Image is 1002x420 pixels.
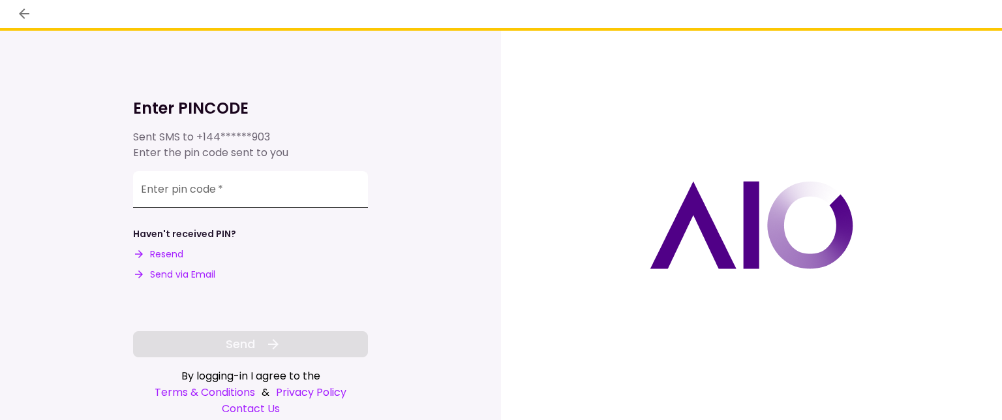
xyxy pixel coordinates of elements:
[133,400,368,417] a: Contact Us
[276,384,346,400] a: Privacy Policy
[650,181,853,269] img: AIO logo
[133,248,183,261] button: Resend
[155,384,255,400] a: Terms & Conditions
[133,268,215,282] button: Send via Email
[133,98,368,119] h1: Enter PINCODE
[226,335,255,353] span: Send
[133,368,368,384] div: By logging-in I agree to the
[133,331,368,357] button: Send
[133,227,236,241] div: Haven't received PIN?
[133,384,368,400] div: &
[13,3,35,25] button: back
[133,129,368,161] div: Sent SMS to Enter the pin code sent to you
